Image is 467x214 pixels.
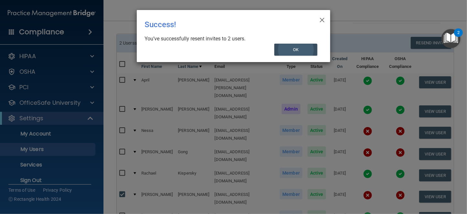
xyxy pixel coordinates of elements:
[274,44,318,56] button: OK
[441,29,461,48] button: Open Resource Center, 2 new notifications
[355,168,459,194] iframe: Drift Widget Chat Controller
[457,33,460,41] div: 2
[145,35,317,42] div: You’ve successfully resent invites to 2 users.
[145,15,296,34] div: Success!
[319,13,325,26] span: ×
